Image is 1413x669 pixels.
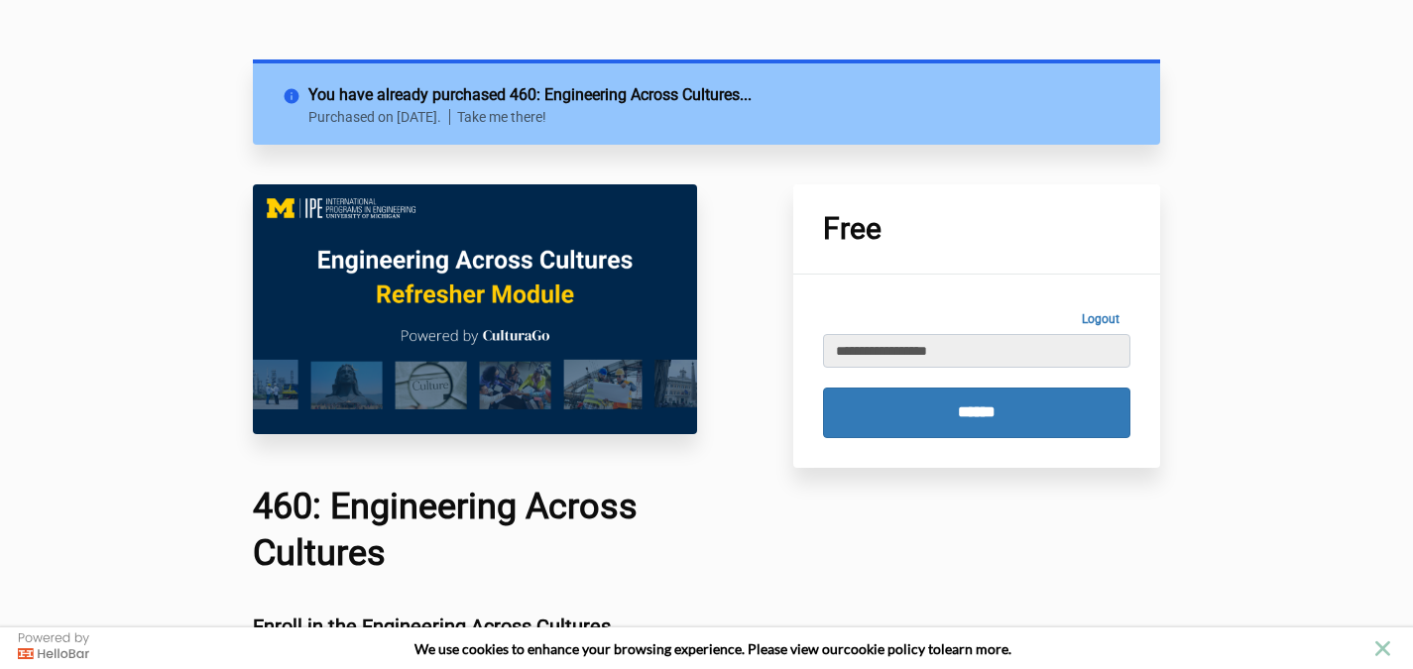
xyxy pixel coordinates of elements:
span: learn more. [941,640,1011,657]
img: c0f10fc-c575-6ff0-c716-7a6e5a06d1b5_EAC_460_Main_Image.png [253,184,697,434]
h3: Enroll in the Engineering Across Cultures Refresher Module. [253,615,697,659]
strong: to [928,640,941,657]
a: Take me there! [457,109,546,125]
button: close [1370,636,1395,661]
span: We use cookies to enhance your browsing experience. Please view our [414,640,844,657]
a: Logout [1071,304,1130,334]
p: Purchased on [DATE]. [308,109,450,125]
h1: Free [823,214,1130,244]
a: cookie policy [844,640,925,657]
h2: You have already purchased 460: Engineering Across Cultures... [308,83,1130,107]
h1: 460: Engineering Across Cultures [253,484,697,577]
i: info [283,83,308,101]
